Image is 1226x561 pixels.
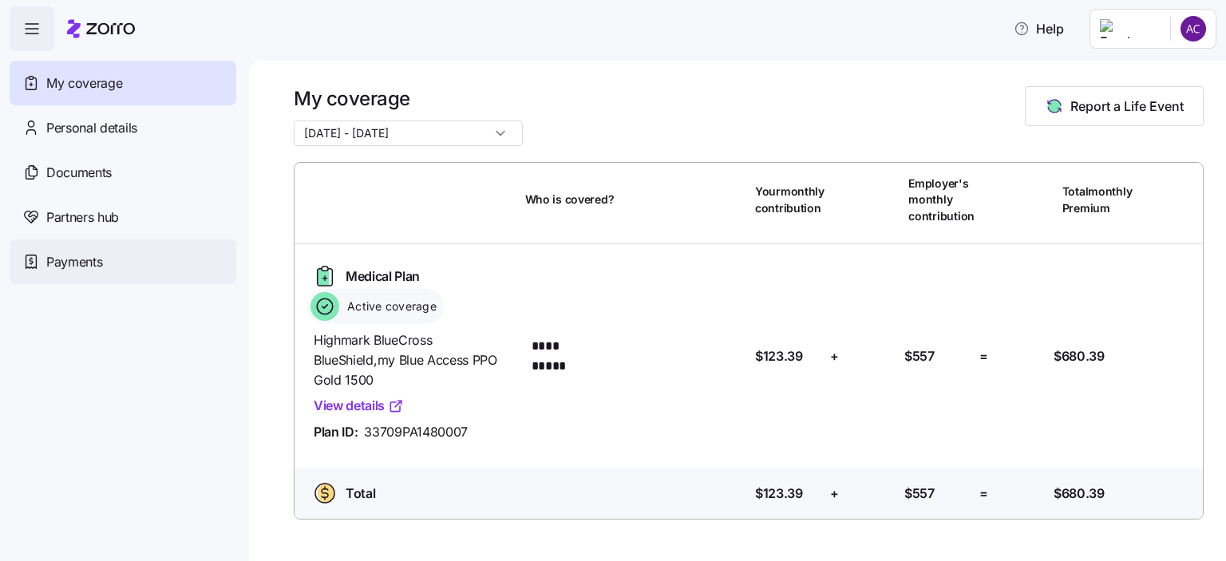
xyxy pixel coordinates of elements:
[1070,97,1184,116] span: Report a Life Event
[46,73,122,93] span: My coverage
[10,195,236,239] a: Partners hub
[314,330,512,389] span: Highmark BlueCross BlueShield , my Blue Access PPO Gold 1500
[46,252,102,272] span: Payments
[904,346,935,366] span: $557
[904,484,935,504] span: $557
[1025,86,1204,126] button: Report a Life Event
[46,207,119,227] span: Partners hub
[1001,13,1077,45] button: Help
[1054,484,1105,504] span: $680.39
[1100,19,1157,38] img: Employer logo
[979,484,988,504] span: =
[755,484,803,504] span: $123.39
[364,422,468,442] span: 33709PA1480007
[830,346,839,366] span: +
[525,192,615,207] span: Who is covered?
[1181,16,1206,41] img: 7c57f8c55c9231f224c90aea22e9f8cc
[10,105,236,150] a: Personal details
[294,86,523,111] h1: My coverage
[314,396,404,416] a: View details
[1062,184,1133,216] span: Total monthly Premium
[755,184,825,216] span: Your monthly contribution
[46,163,112,183] span: Documents
[10,150,236,195] a: Documents
[346,267,420,286] span: Medical Plan
[1054,346,1105,366] span: $680.39
[830,484,839,504] span: +
[10,61,236,105] a: My coverage
[346,484,375,504] span: Total
[10,239,236,284] a: Payments
[46,118,137,138] span: Personal details
[755,346,803,366] span: $123.39
[314,422,358,442] span: Plan ID:
[979,346,988,366] span: =
[342,298,437,314] span: Active coverage
[908,176,975,224] span: Employer's monthly contribution
[1014,19,1064,38] span: Help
